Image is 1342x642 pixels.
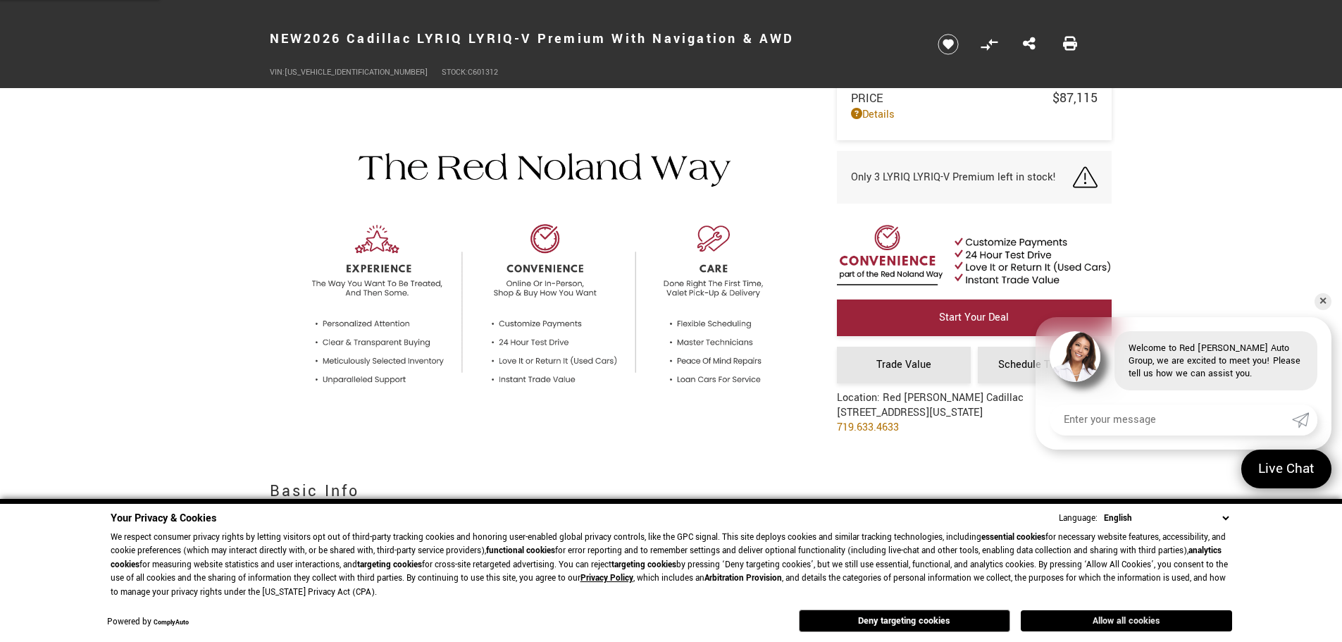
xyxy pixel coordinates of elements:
[1241,450,1331,488] a: Live Chat
[270,30,304,48] strong: New
[111,531,1232,600] p: We respect consumer privacy rights by letting visitors opt out of third-party tracking cookies an...
[1059,514,1098,523] div: Language:
[876,357,931,372] span: Trade Value
[442,67,468,78] span: Stock:
[154,618,189,627] a: ComplyAuto
[285,67,428,78] span: [US_VEHICLE_IDENTIFICATION_NUMBER]
[1100,511,1232,526] select: Language Select
[270,479,812,504] h2: Basic Info
[851,90,1052,106] span: Price
[978,34,1000,55] button: Compare Vehicle
[1114,331,1317,390] div: Welcome to Red [PERSON_NAME] Auto Group, we are excited to meet you! Please tell us how we can as...
[837,347,971,383] a: Trade Value
[1063,35,1077,54] a: Print this New 2026 Cadillac LYRIQ LYRIQ-V Premium With Navigation & AWD
[1050,405,1292,436] input: Enter your message
[851,89,1098,107] a: Price $87,115
[357,559,422,571] strong: targeting cookies
[837,420,899,435] a: 719.633.4633
[270,11,914,67] h1: 2026 Cadillac LYRIQ LYRIQ-V Premium With Navigation & AWD
[580,572,633,584] a: Privacy Policy
[939,310,1009,325] span: Start Your Deal
[1052,89,1098,107] span: $87,115
[1292,405,1317,436] a: Submit
[107,618,189,627] div: Powered by
[978,347,1112,383] a: Schedule Test Drive
[933,33,964,56] button: Save vehicle
[1023,35,1036,54] a: Share this New 2026 Cadillac LYRIQ LYRIQ-V Premium With Navigation & AWD
[1021,610,1232,631] button: Allow all cookies
[981,531,1045,543] strong: essential cookies
[111,511,216,526] span: Your Privacy & Cookies
[468,67,498,78] span: C601312
[851,107,1098,122] a: Details
[851,170,1056,185] span: Only 3 LYRIQ LYRIQ-V Premium left in stock!
[998,357,1091,372] span: Schedule Test Drive
[111,545,1222,571] strong: analytics cookies
[270,67,285,78] span: VIN:
[486,545,555,557] strong: functional cookies
[1050,331,1100,382] img: Agent profile photo
[611,559,676,571] strong: targeting cookies
[1251,459,1322,479] span: Live Chat
[799,610,1010,632] button: Deny targeting cookies
[704,572,782,584] strong: Arbitration Provision
[837,300,1112,336] a: Start Your Deal
[837,390,1024,445] div: Location: Red [PERSON_NAME] Cadillac [STREET_ADDRESS][US_STATE]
